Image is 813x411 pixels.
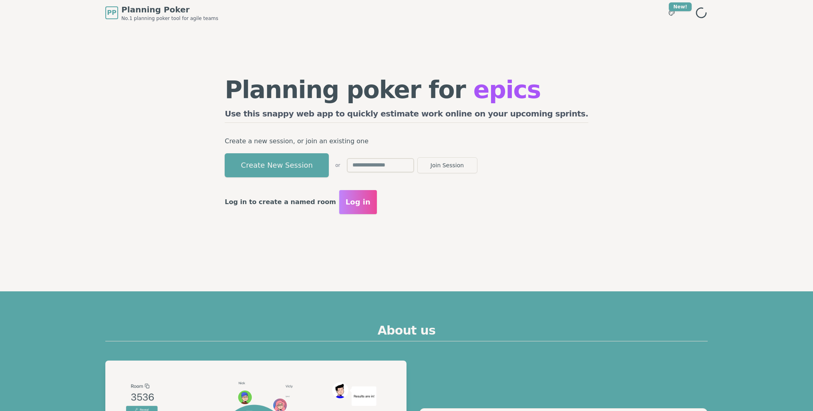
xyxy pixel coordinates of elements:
span: Log in [346,196,370,208]
span: No.1 planning poker tool for agile teams [121,15,218,22]
h2: About us [105,323,708,341]
span: Planning Poker [121,4,218,15]
span: or [335,162,340,168]
p: Log in to create a named room [225,196,336,208]
span: epics [473,76,541,104]
h1: Planning poker for [225,78,588,102]
button: New! [664,6,679,20]
p: Create a new session, or join an existing one [225,136,588,147]
a: PPPlanning PokerNo.1 planning poker tool for agile teams [105,4,218,22]
span: PP [107,8,116,18]
button: Join Session [417,157,477,173]
div: New! [669,2,692,11]
button: Log in [339,190,377,214]
h2: Use this snappy web app to quickly estimate work online on your upcoming sprints. [225,108,588,123]
button: Create New Session [225,153,329,177]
